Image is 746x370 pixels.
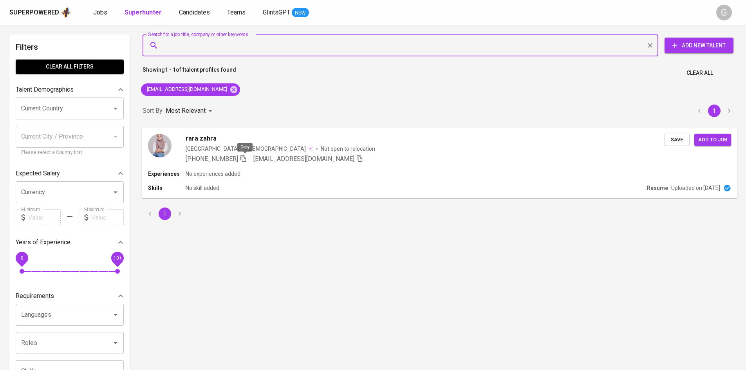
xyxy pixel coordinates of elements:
span: Clear All filters [22,62,117,72]
a: Candidates [179,8,211,18]
img: 332ed87123b7901688d457c50c94bbf0.jpg [148,134,172,157]
p: No experiences added [186,170,240,178]
span: Add New Talent [671,41,727,51]
span: NEW [292,9,309,17]
p: No skill added [186,184,219,192]
button: Add to job [694,134,731,146]
a: Superpoweredapp logo [9,7,71,18]
p: Expected Salary [16,169,60,178]
a: Jobs [93,8,109,18]
div: Superpowered [9,8,59,17]
span: 0 [20,255,23,261]
img: app logo [61,7,71,18]
p: Years of Experience [16,238,70,247]
div: Years of Experience [16,235,124,250]
span: [EMAIL_ADDRESS][DOMAIN_NAME] [141,86,232,93]
p: Showing of talent profiles found [143,66,236,80]
p: Requirements [16,291,54,301]
b: 1 [181,67,184,73]
nav: pagination navigation [143,208,187,220]
b: 1 - 1 [165,67,176,73]
button: Save [665,134,690,146]
div: [EMAIL_ADDRESS][DOMAIN_NAME] [141,83,240,96]
p: Please select a Country first [21,149,118,157]
button: Clear [645,40,656,51]
span: Teams [227,9,246,16]
a: GlintsGPT NEW [263,8,309,18]
h6: Filters [16,41,124,53]
button: Open [110,338,121,348]
span: Candidates [179,9,210,16]
button: page 1 [159,208,171,220]
button: Add New Talent [665,38,733,53]
p: Skills [148,184,186,192]
div: Talent Demographics [16,82,124,97]
span: GlintsGPT [263,9,290,16]
span: Jobs [93,9,107,16]
button: Open [110,103,121,114]
p: Sort By [143,106,163,116]
span: 10+ [113,255,121,261]
div: Most Relevant [166,104,215,118]
span: [PHONE_NUMBER] [186,155,238,162]
span: Add to job [698,135,727,144]
input: Value [91,209,124,225]
span: Clear All [686,68,713,78]
a: Teams [227,8,247,18]
button: Clear All [683,66,716,80]
input: Value [28,209,61,225]
button: Clear All filters [16,60,124,74]
p: Experiences [148,170,186,178]
div: Expected Salary [16,166,124,181]
button: page 1 [708,105,721,117]
p: Resume [647,184,668,192]
span: [DEMOGRAPHIC_DATA] [247,144,307,152]
div: [GEOGRAPHIC_DATA] [186,144,239,152]
span: Save [668,135,686,144]
p: Not open to relocation [321,144,375,152]
a: Superhunter [125,8,163,18]
nav: pagination navigation [692,105,737,117]
span: [EMAIL_ADDRESS][DOMAIN_NAME] [253,155,355,162]
p: Most Relevant [166,106,206,116]
button: Open [110,309,121,320]
div: Requirements [16,288,124,304]
a: rara zahra[GEOGRAPHIC_DATA][DEMOGRAPHIC_DATA] Not open to relocation[PHONE_NUMBER] [EMAIL_ADDRESS... [143,128,737,198]
div: G [716,5,732,20]
p: Talent Demographics [16,85,74,94]
b: Superhunter [125,9,162,16]
span: rara zahra [186,134,217,143]
p: Uploaded on [DATE] [671,184,720,192]
button: Open [110,187,121,198]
